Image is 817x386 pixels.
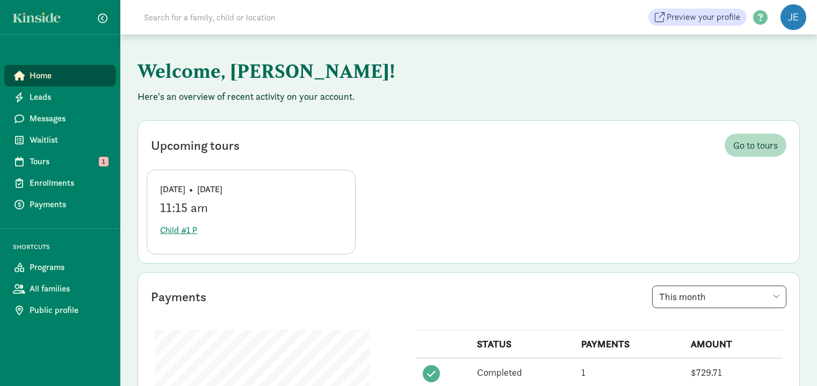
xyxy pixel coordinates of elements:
div: Upcoming tours [151,136,240,155]
a: Payments [4,194,116,215]
span: Home [30,69,107,82]
span: Preview your profile [667,11,740,24]
th: STATUS [471,330,575,359]
a: Enrollments [4,172,116,194]
th: AMOUNT [684,330,782,359]
a: Preview your profile [648,9,747,26]
a: Go to tours [725,134,786,157]
span: 1 [99,157,109,166]
a: Public profile [4,300,116,321]
th: PAYMENTS [575,330,685,359]
span: Payments [30,198,107,211]
a: All families [4,278,116,300]
span: Leads [30,91,107,104]
a: Programs [4,257,116,278]
a: Leads [4,86,116,108]
p: Here's an overview of recent activity on your account. [138,90,800,103]
div: 11:15 am [160,200,342,215]
span: Messages [30,112,107,125]
span: Waitlist [30,134,107,147]
a: Home [4,65,116,86]
div: [DATE] • [DATE] [160,183,342,196]
a: Tours 1 [4,151,116,172]
span: All families [30,282,107,295]
span: Child #1 P [160,224,197,237]
a: Waitlist [4,129,116,151]
input: Search for a family, child or location [138,6,439,28]
span: Tours [30,155,107,168]
span: Enrollments [30,177,107,190]
span: Programs [30,261,107,274]
span: Public profile [30,304,107,317]
span: Go to tours [733,138,778,152]
h1: Welcome, [PERSON_NAME]! [138,52,669,90]
div: $729.71 [691,365,776,380]
a: Messages [4,108,116,129]
div: 1 [581,365,678,380]
div: Completed [477,365,568,380]
div: Payments [151,287,206,307]
button: Child #1 P [160,220,197,241]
